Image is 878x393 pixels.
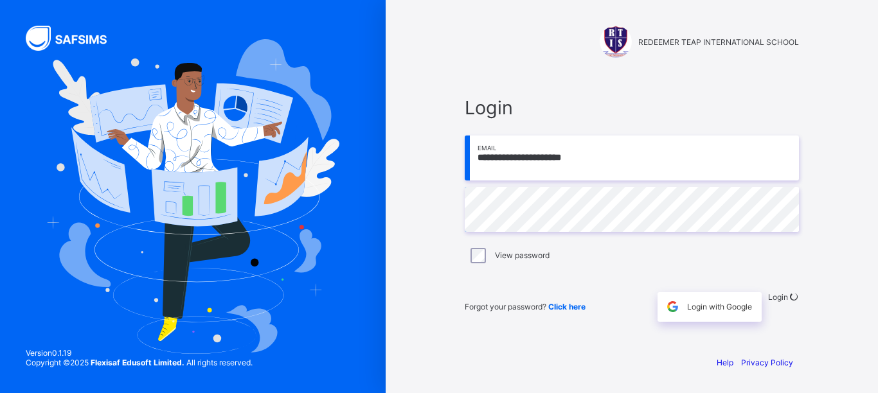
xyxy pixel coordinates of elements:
a: Click here [548,302,586,311]
a: Help [717,358,733,367]
a: Privacy Policy [741,358,793,367]
span: Login [768,292,788,302]
span: REDEEMER TEAP INTERNATIONAL SCHOOL [638,37,799,47]
strong: Flexisaf Edusoft Limited. [91,358,184,367]
span: Login with Google [687,302,752,311]
span: Login [465,96,799,119]
span: Copyright © 2025 All rights reserved. [26,358,253,367]
label: View password [495,250,550,260]
img: Hero Image [46,39,339,354]
img: SAFSIMS Logo [26,26,122,51]
span: Version 0.1.19 [26,348,253,358]
img: google.396cfc9801f0270233282035f929180a.svg [665,299,680,314]
span: Forgot your password? [465,302,586,311]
